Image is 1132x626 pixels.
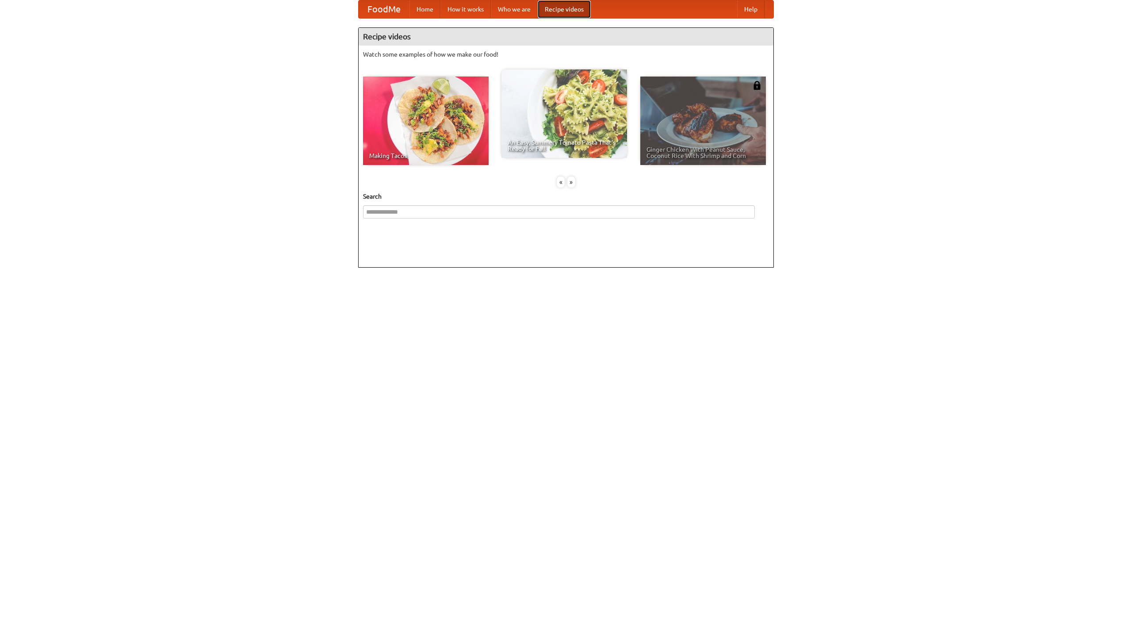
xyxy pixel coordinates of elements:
a: FoodMe [359,0,409,18]
a: Home [409,0,440,18]
p: Watch some examples of how we make our food! [363,50,769,59]
a: How it works [440,0,491,18]
div: » [567,177,575,188]
span: Making Tacos [369,153,482,159]
img: 483408.png [753,81,761,90]
h5: Search [363,192,769,201]
a: Help [737,0,765,18]
span: An Easy, Summery Tomato Pasta That's Ready for Fall [508,139,621,152]
a: Who we are [491,0,538,18]
div: « [557,177,565,188]
a: Making Tacos [363,77,489,165]
h4: Recipe videos [359,28,773,46]
a: Recipe videos [538,0,591,18]
a: An Easy, Summery Tomato Pasta That's Ready for Fall [501,69,627,158]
